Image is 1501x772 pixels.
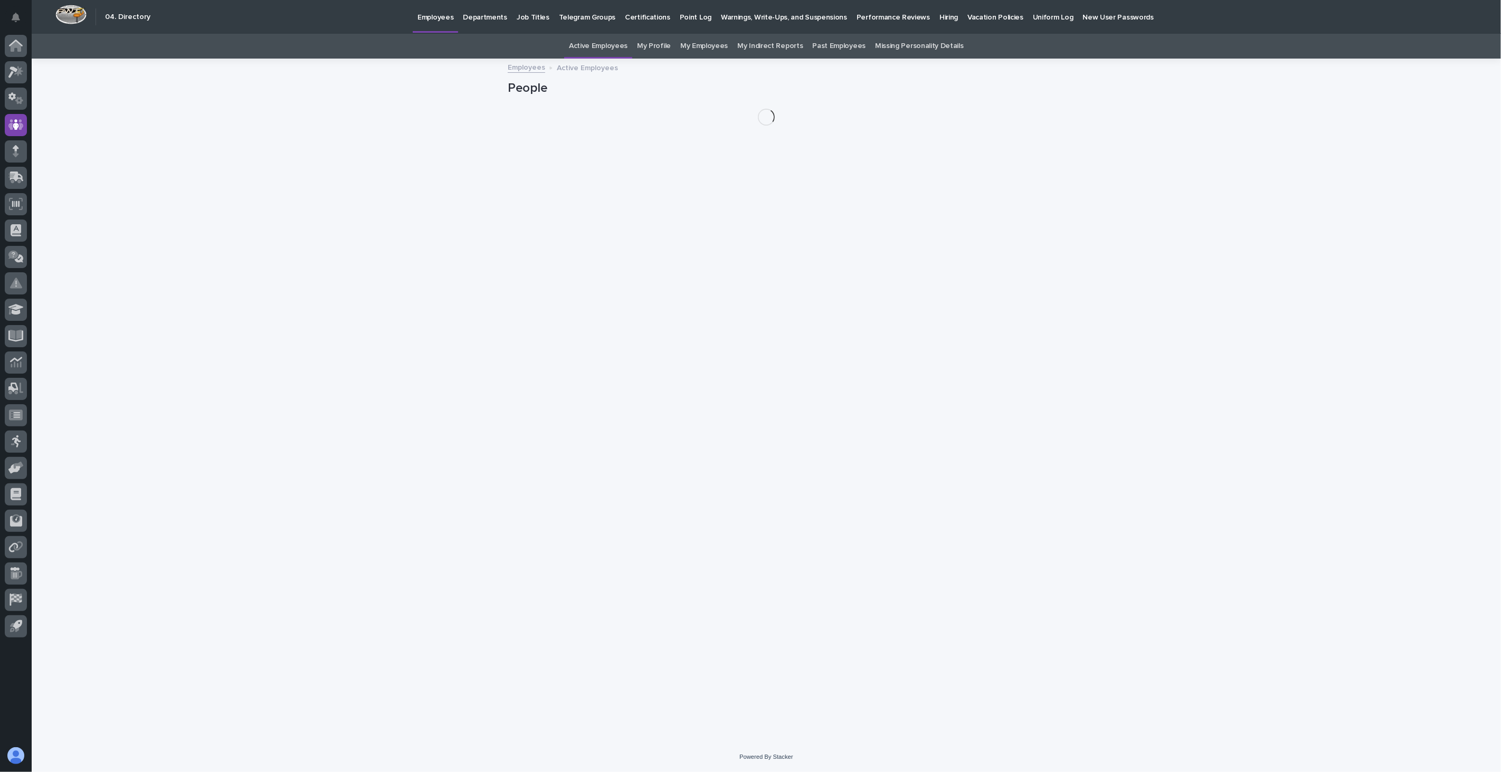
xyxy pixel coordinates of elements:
[557,61,618,73] p: Active Employees
[637,34,671,59] a: My Profile
[508,81,1025,96] h1: People
[508,61,545,73] a: Employees
[105,13,150,22] h2: 04. Directory
[680,34,728,59] a: My Employees
[55,5,87,24] img: Workspace Logo
[569,34,628,59] a: Active Employees
[13,13,27,30] div: Notifications
[813,34,866,59] a: Past Employees
[875,34,964,59] a: Missing Personality Details
[5,745,27,767] button: users-avatar
[737,34,803,59] a: My Indirect Reports
[739,754,793,760] a: Powered By Stacker
[5,6,27,28] button: Notifications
